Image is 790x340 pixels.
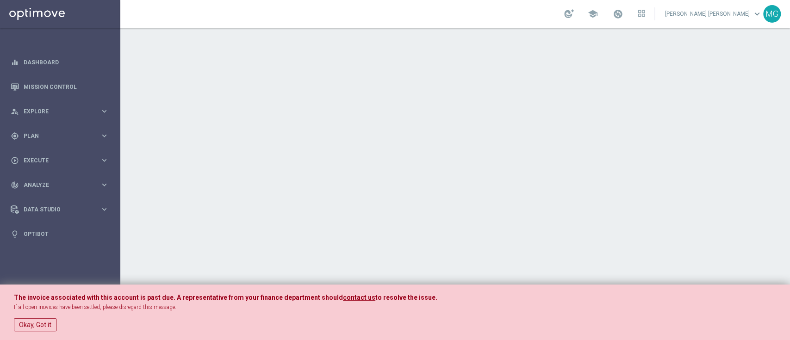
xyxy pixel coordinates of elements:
p: If all open inovices have been settled, please disregard this message. [14,303,776,311]
span: The invoice associated with this account is past due. A representative from your finance departme... [14,294,343,301]
button: Mission Control [10,83,109,91]
div: Plan [11,132,100,140]
a: [PERSON_NAME] [PERSON_NAME]keyboard_arrow_down [664,7,763,21]
button: play_circle_outline Execute keyboard_arrow_right [10,157,109,164]
span: to resolve the issue. [375,294,437,301]
button: Data Studio keyboard_arrow_right [10,206,109,213]
span: Data Studio [24,207,100,212]
a: Dashboard [24,50,109,74]
div: Analyze [11,181,100,189]
i: keyboard_arrow_right [100,180,109,189]
span: keyboard_arrow_down [752,9,762,19]
i: keyboard_arrow_right [100,156,109,165]
button: equalizer Dashboard [10,59,109,66]
i: keyboard_arrow_right [100,205,109,214]
span: Execute [24,158,100,163]
i: person_search [11,107,19,116]
i: lightbulb [11,230,19,238]
button: person_search Explore keyboard_arrow_right [10,108,109,115]
div: Mission Control [11,74,109,99]
button: Okay, Got it [14,318,56,331]
div: Optibot [11,222,109,246]
a: Mission Control [24,74,109,99]
div: MG [763,5,781,23]
button: gps_fixed Plan keyboard_arrow_right [10,132,109,140]
i: keyboard_arrow_right [100,131,109,140]
span: Analyze [24,182,100,188]
a: contact us [343,294,375,302]
a: Optibot [24,222,109,246]
div: Data Studio [11,205,100,214]
div: Dashboard [11,50,109,74]
i: keyboard_arrow_right [100,107,109,116]
span: school [588,9,598,19]
div: Explore [11,107,100,116]
i: play_circle_outline [11,156,19,165]
span: Explore [24,109,100,114]
span: Plan [24,133,100,139]
i: equalizer [11,58,19,67]
button: lightbulb Optibot [10,230,109,238]
i: gps_fixed [11,132,19,140]
button: track_changes Analyze keyboard_arrow_right [10,181,109,189]
i: track_changes [11,181,19,189]
div: Execute [11,156,100,165]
